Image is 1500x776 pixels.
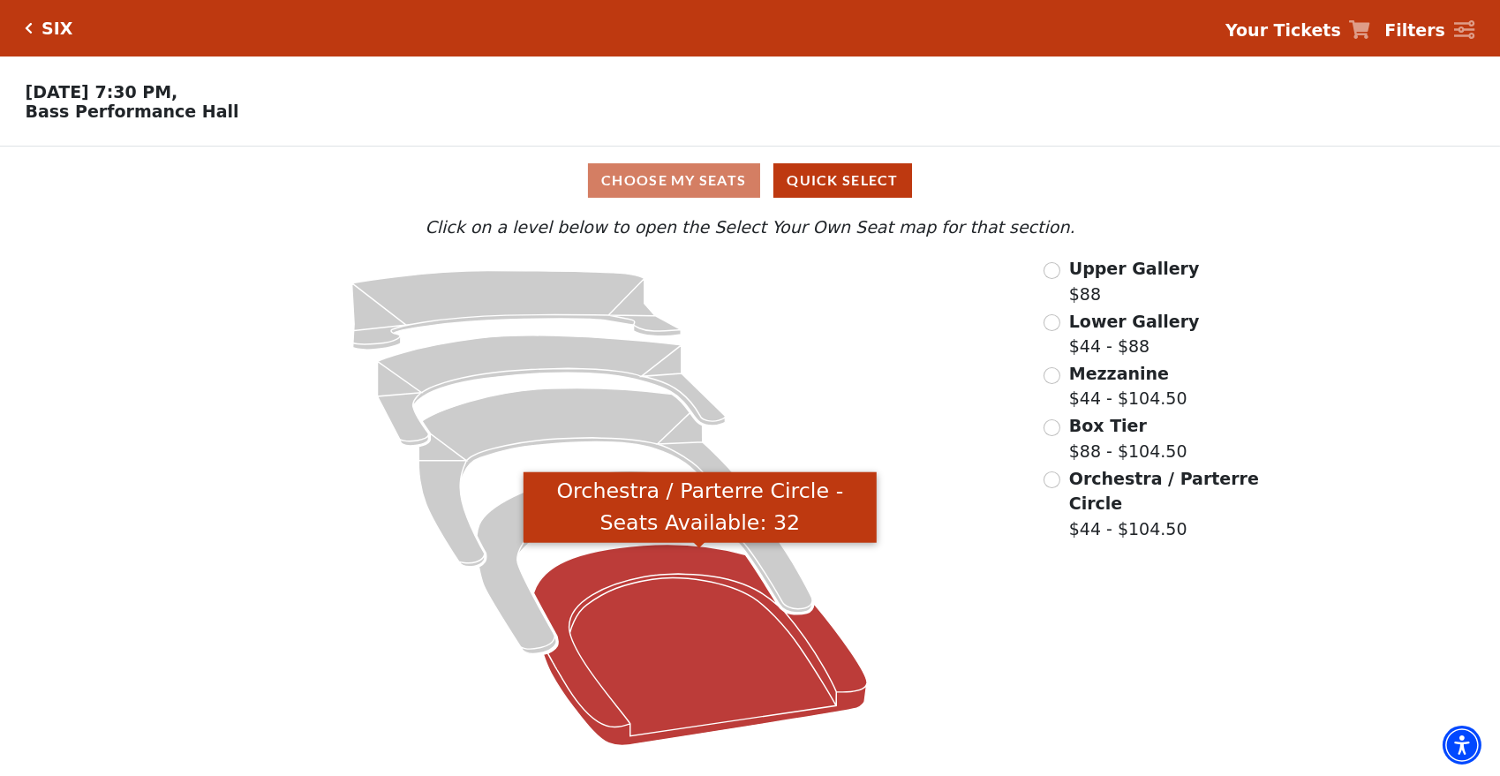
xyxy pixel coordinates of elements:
label: $44 - $104.50 [1069,361,1187,411]
path: Orchestra / Parterre Circle - Seats Available: 32 [533,545,867,746]
path: Upper Gallery - Seats Available: 313 [351,271,681,350]
label: $88 - $104.50 [1069,413,1187,463]
label: $88 [1069,256,1200,306]
input: Orchestra / Parterre Circle$44 - $104.50 [1044,471,1060,488]
h5: SIX [41,19,72,39]
input: Upper Gallery$88 [1044,262,1060,279]
span: Orchestra / Parterre Circle [1069,469,1259,514]
label: $44 - $88 [1069,309,1200,359]
input: Mezzanine$44 - $104.50 [1044,367,1060,384]
div: Orchestra / Parterre Circle - Seats Available: 32 [524,471,877,543]
input: Lower Gallery$44 - $88 [1044,314,1060,331]
label: $44 - $104.50 [1069,466,1262,542]
span: Upper Gallery [1069,259,1200,278]
span: Lower Gallery [1069,312,1200,331]
strong: Your Tickets [1225,20,1341,40]
input: Box Tier$88 - $104.50 [1044,419,1060,436]
button: Quick Select [773,163,912,198]
span: Mezzanine [1069,364,1169,383]
span: Box Tier [1069,416,1147,435]
strong: Filters [1384,20,1445,40]
div: Accessibility Menu [1443,726,1481,765]
a: Click here to go back to filters [26,22,34,34]
a: Your Tickets [1225,18,1370,43]
a: Filters [1384,18,1474,43]
p: Click on a level below to open the Select Your Own Seat map for that section. [200,215,1300,240]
